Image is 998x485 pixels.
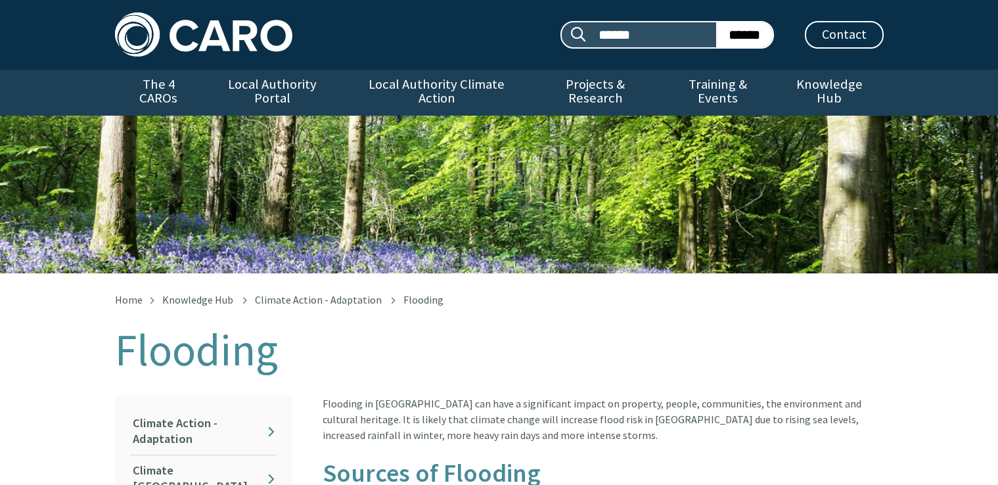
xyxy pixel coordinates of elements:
[115,293,143,306] a: Home
[805,21,884,49] a: Contact
[403,293,443,306] span: Flooding
[255,293,382,306] a: Climate Action - Adaptation
[115,326,884,375] h1: Flooding
[131,408,277,455] a: Climate Action - Adaptation
[530,70,660,116] a: Projects & Research
[343,70,530,116] a: Local Authority Climate Action
[323,396,884,459] div: Flooding in [GEOGRAPHIC_DATA] can have a significant impact on property, people, communities, the...
[162,293,233,306] a: Knowledge Hub
[660,70,775,116] a: Training & Events
[115,12,292,57] img: Caro logo
[115,70,202,116] a: The 4 CAROs
[775,70,883,116] a: Knowledge Hub
[202,70,343,116] a: Local Authority Portal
